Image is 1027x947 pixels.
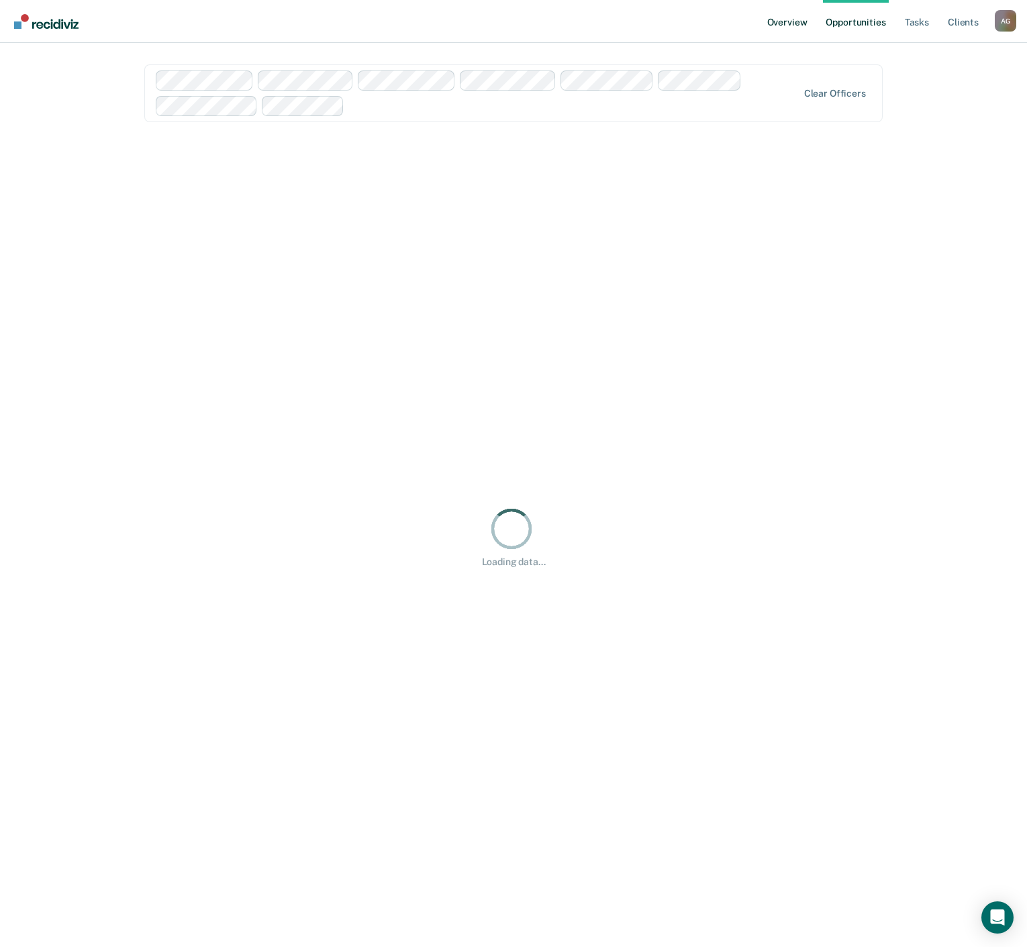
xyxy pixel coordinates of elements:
[995,10,1016,32] button: Profile dropdown button
[14,14,79,29] img: Recidiviz
[981,901,1014,934] div: Open Intercom Messenger
[482,556,546,568] div: Loading data...
[995,10,1016,32] div: A G
[804,88,866,99] div: Clear officers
